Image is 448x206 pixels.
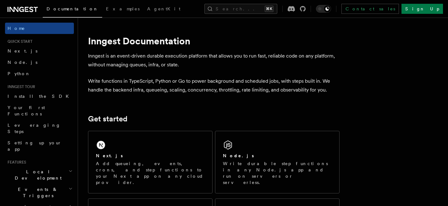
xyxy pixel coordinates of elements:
[147,6,180,11] span: AgentKit
[88,35,340,47] h1: Inngest Documentation
[223,153,254,159] h2: Node.js
[43,2,102,18] a: Documentation
[8,94,73,99] span: Install the SDK
[5,186,69,199] span: Events & Triggers
[8,123,61,134] span: Leveraging Steps
[8,48,37,53] span: Next.js
[5,137,74,155] a: Setting up your app
[5,23,74,34] a: Home
[204,4,277,14] button: Search...⌘K
[5,91,74,102] a: Install the SDK
[5,184,74,201] button: Events & Triggers
[8,105,45,116] span: Your first Functions
[5,84,35,89] span: Inngest tour
[88,114,127,123] a: Get started
[5,102,74,120] a: Your first Functions
[47,6,98,11] span: Documentation
[5,160,26,165] span: Features
[5,57,74,68] a: Node.js
[5,45,74,57] a: Next.js
[143,2,184,17] a: AgentKit
[8,140,62,152] span: Setting up your app
[106,6,140,11] span: Examples
[5,166,74,184] button: Local Development
[96,160,205,186] p: Add queueing, events, crons, and step functions to your Next app on any cloud provider.
[88,131,213,193] a: Next.jsAdd queueing, events, crons, and step functions to your Next app on any cloud provider.
[5,120,74,137] a: Leveraging Steps
[5,39,32,44] span: Quick start
[8,60,37,65] span: Node.js
[5,169,69,181] span: Local Development
[88,77,340,94] p: Write functions in TypeScript, Python or Go to power background and scheduled jobs, with steps bu...
[5,68,74,79] a: Python
[265,6,274,12] kbd: ⌘K
[8,71,30,76] span: Python
[88,52,340,69] p: Inngest is an event-driven durable execution platform that allows you to run fast, reliable code ...
[316,5,331,13] button: Toggle dark mode
[8,25,25,31] span: Home
[401,4,443,14] a: Sign Up
[215,131,340,193] a: Node.jsWrite durable step functions in any Node.js app and run on servers or serverless.
[102,2,143,17] a: Examples
[96,153,123,159] h2: Next.js
[223,160,332,186] p: Write durable step functions in any Node.js app and run on servers or serverless.
[341,4,399,14] a: Contact sales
